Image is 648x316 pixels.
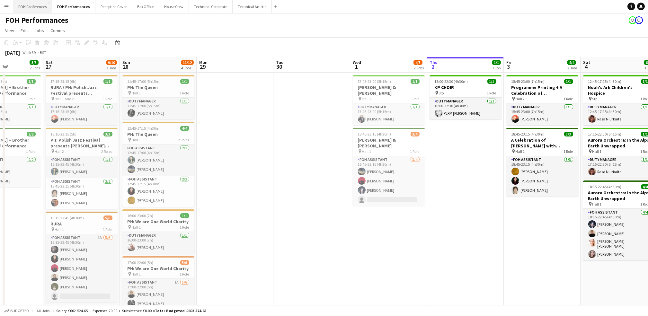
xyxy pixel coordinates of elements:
[567,66,577,70] div: 2 Jobs
[492,66,501,70] div: 1 Job
[635,16,643,24] app-user-avatar: Visitor Services
[592,202,602,206] span: Hall 1
[102,149,112,154] span: 2 Roles
[506,156,578,197] app-card-role: FOH Assistant3/318:45-23:15 (4h30m)[PERSON_NAME][PERSON_NAME][PERSON_NAME]
[122,84,194,90] h3: PH: The Queen
[506,75,578,125] div: 15:45-23:00 (7h15m)1/1Programme Printing + A Celebration of [PERSON_NAME] with [PERSON_NAME] and ...
[439,91,444,95] span: Stp
[353,84,425,96] h3: [PERSON_NAME] & [PERSON_NAME]
[588,184,622,189] span: 18:15-22:45 (4h30m)
[506,128,578,197] app-job-card: 18:45-23:15 (4h30m)3/3A Celebration of [PERSON_NAME] with [PERSON_NAME] and [PERSON_NAME] Hall 21...
[411,79,420,84] span: 1/1
[430,84,502,90] h3: KP CHOIR
[51,132,77,136] span: 18:15-23:15 (5h)
[353,75,425,125] div: 17:45-23:00 (5h15m)1/1[PERSON_NAME] & [PERSON_NAME] Hall 11 RoleDuty Manager1/117:45-23:00 (5h15m...
[46,103,118,125] app-card-role: Duty Manager1/117:15-23:15 (6h)[PERSON_NAME]
[46,234,118,303] app-card-role: FOH Assistant1A5/618:15-22:45 (4h30m)[PERSON_NAME][PERSON_NAME][PERSON_NAME][PERSON_NAME][PERSON_...
[582,63,590,70] span: 4
[55,149,64,154] span: Hall 2
[21,28,28,33] span: Edit
[358,79,391,84] span: 17:45-23:00 (5h15m)
[18,26,31,35] a: Edit
[353,59,361,65] span: Wed
[132,91,141,95] span: Hall 1
[48,26,67,35] a: Comms
[103,215,112,220] span: 5/6
[132,137,141,142] span: Hall 1
[181,60,194,65] span: 11/12
[5,28,14,33] span: View
[413,60,422,65] span: 4/5
[352,63,361,70] span: 1
[103,96,112,101] span: 1 Role
[35,308,51,313] span: All jobs
[487,79,496,84] span: 1/1
[103,79,112,84] span: 1/1
[180,225,189,230] span: 1 Role
[180,260,189,265] span: 5/6
[27,79,36,84] span: 1/1
[180,79,189,84] span: 1/1
[353,137,425,149] h3: [PERSON_NAME] & [PERSON_NAME]
[276,59,283,65] span: Tue
[358,132,391,136] span: 18:45-23:15 (4h30m)
[128,213,154,218] span: 16:00-23:00 (7h)
[132,272,141,276] span: Hall 1
[178,137,189,142] span: 2 Roles
[122,75,194,119] app-job-card: 11:45-17:00 (5h15m)1/1PH: The Queen Hall 11 RoleDuty Manager1/111:45-17:00 (5h15m)[PERSON_NAME]
[564,149,573,154] span: 1 Role
[103,227,112,232] span: 1 Role
[564,96,573,101] span: 1 Role
[5,15,68,25] h1: FOH Performances
[46,75,118,125] app-job-card: 17:15-23:15 (6h)1/1RURA / PH: Polish Jazz Festival presents [PERSON_NAME] Quintet Hall 1 and 21 R...
[122,145,194,176] app-card-role: FOH Assistant2/212:45-17:00 (4h15m)[PERSON_NAME][PERSON_NAME]
[629,16,636,24] app-user-avatar: Visitor Services
[26,96,36,101] span: 1 Role
[506,59,511,65] span: Fri
[45,63,53,70] span: 27
[52,0,95,13] button: FOH Performances
[506,137,578,149] h3: A Celebration of [PERSON_NAME] with [PERSON_NAME] and [PERSON_NAME]
[46,59,53,65] span: Sat
[180,91,189,95] span: 1 Role
[430,59,438,65] span: Thu
[10,309,29,313] span: Budgeted
[511,79,545,84] span: 15:45-23:00 (7h15m)
[430,75,502,119] app-job-card: 18:00-22:30 (4h30m)1/1KP CHOIR Stp1 RoleDuty Manager1/118:00-22:30 (4h30m)PERM [PERSON_NAME]
[492,60,501,65] span: 1/1
[122,131,194,137] h3: PH: The Queen
[51,215,84,220] span: 18:15-22:45 (4h30m)
[51,79,77,84] span: 17:15-23:15 (6h)
[181,66,193,70] div: 4 Jobs
[180,272,189,276] span: 1 Role
[506,84,578,96] h3: Programme Printing + A Celebration of [PERSON_NAME] with [PERSON_NAME] and [PERSON_NAME]
[32,26,47,35] a: Jobs
[180,213,189,218] span: 1/1
[122,122,194,207] app-job-card: 12:45-17:15 (4h30m)4/4PH: The Queen Hall 12 RolesFOH Assistant2/212:45-17:00 (4h15m)[PERSON_NAME]...
[30,66,40,70] div: 2 Jobs
[46,137,118,149] h3: PH: Polish Jazz Festival presents [PERSON_NAME] Quintet
[132,225,141,230] span: Hall 1
[487,91,496,95] span: 1 Role
[128,79,161,84] span: 11:45-17:00 (5h15m)
[46,221,118,227] h3: RURA
[46,178,118,209] app-card-role: FOH Assistant2/218:45-23:15 (4h30m)[PERSON_NAME][PERSON_NAME]
[46,212,118,303] div: 18:15-22:45 (4h30m)5/6RURA Hall 11 RoleFOH Assistant1A5/618:15-22:45 (4h30m)[PERSON_NAME][PERSON_...
[13,0,52,13] button: FOH Conferences
[353,128,425,206] app-job-card: 18:45-23:15 (4h30m)3/4[PERSON_NAME] & [PERSON_NAME] Hall 11 RoleFOH Assistant3/418:45-23:15 (4h30...
[505,63,511,70] span: 3
[430,98,502,119] app-card-role: Duty Manager1/118:00-22:30 (4h30m)PERM [PERSON_NAME]
[55,227,64,232] span: Hall 1
[46,128,118,209] app-job-card: 18:15-23:15 (5h)3/3PH: Polish Jazz Festival presents [PERSON_NAME] Quintet Hall 22 RolesFOH Assis...
[362,149,371,154] span: Hall 1
[132,0,159,13] button: Box Office
[106,66,117,70] div: 3 Jobs
[26,149,36,154] span: 1 Role
[122,98,194,119] app-card-role: Duty Manager1/111:45-17:00 (5h15m)[PERSON_NAME]
[410,96,420,101] span: 1 Role
[516,96,525,101] span: Hall 2
[414,66,424,70] div: 2 Jobs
